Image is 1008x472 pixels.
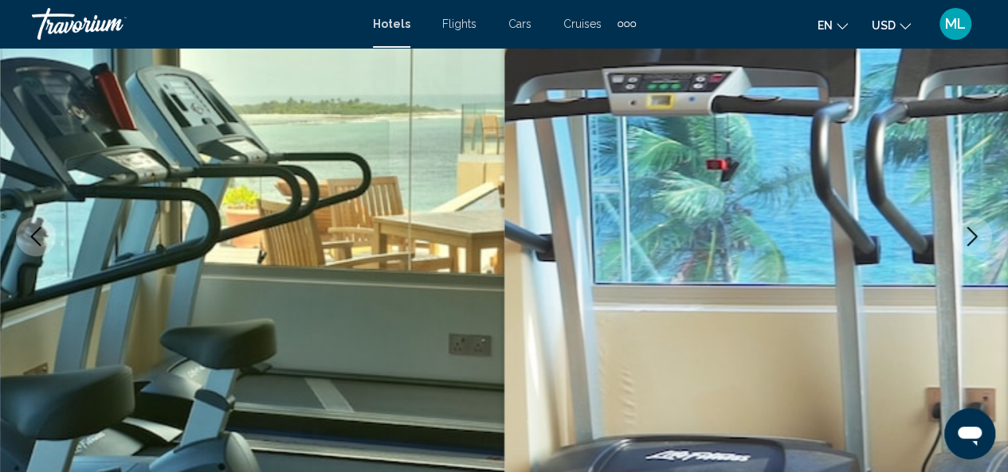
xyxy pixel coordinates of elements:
a: Cars [508,18,531,30]
iframe: Button to launch messaging window [944,408,995,459]
button: Previous image [16,216,56,256]
button: User Menu [935,7,976,41]
button: Extra navigation items [618,11,636,37]
a: Flights [442,18,477,30]
a: Cruises [563,18,602,30]
span: ML [945,16,966,32]
a: Travorium [32,8,357,40]
button: Next image [952,216,992,256]
button: Change currency [872,14,911,37]
a: Hotels [373,18,410,30]
button: Change language [818,14,848,37]
span: en [818,19,833,32]
span: USD [872,19,896,32]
